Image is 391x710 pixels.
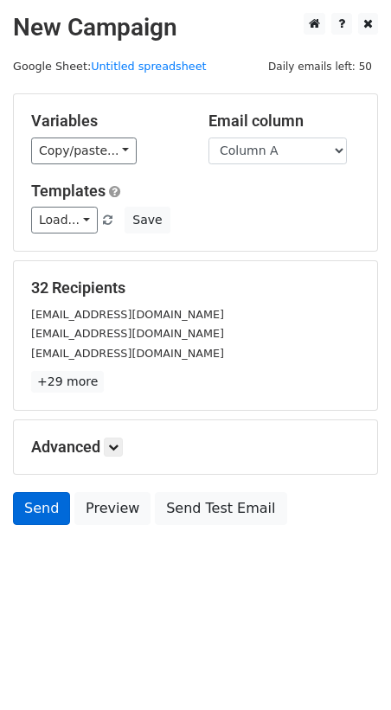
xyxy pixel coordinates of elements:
h5: Advanced [31,438,360,457]
iframe: Chat Widget [304,627,391,710]
a: +29 more [31,371,104,393]
small: Google Sheet: [13,60,207,73]
small: [EMAIL_ADDRESS][DOMAIN_NAME] [31,308,224,321]
a: Send [13,492,70,525]
a: Copy/paste... [31,138,137,164]
h5: Variables [31,112,183,131]
small: [EMAIL_ADDRESS][DOMAIN_NAME] [31,327,224,340]
button: Save [125,207,170,233]
a: Preview [74,492,151,525]
h2: New Campaign [13,13,378,42]
a: Templates [31,182,106,200]
a: Load... [31,207,98,233]
small: [EMAIL_ADDRESS][DOMAIN_NAME] [31,347,224,360]
a: Send Test Email [155,492,286,525]
a: Daily emails left: 50 [262,60,378,73]
h5: Email column [208,112,360,131]
span: Daily emails left: 50 [262,57,378,76]
h5: 32 Recipients [31,278,360,297]
a: Untitled spreadsheet [91,60,206,73]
